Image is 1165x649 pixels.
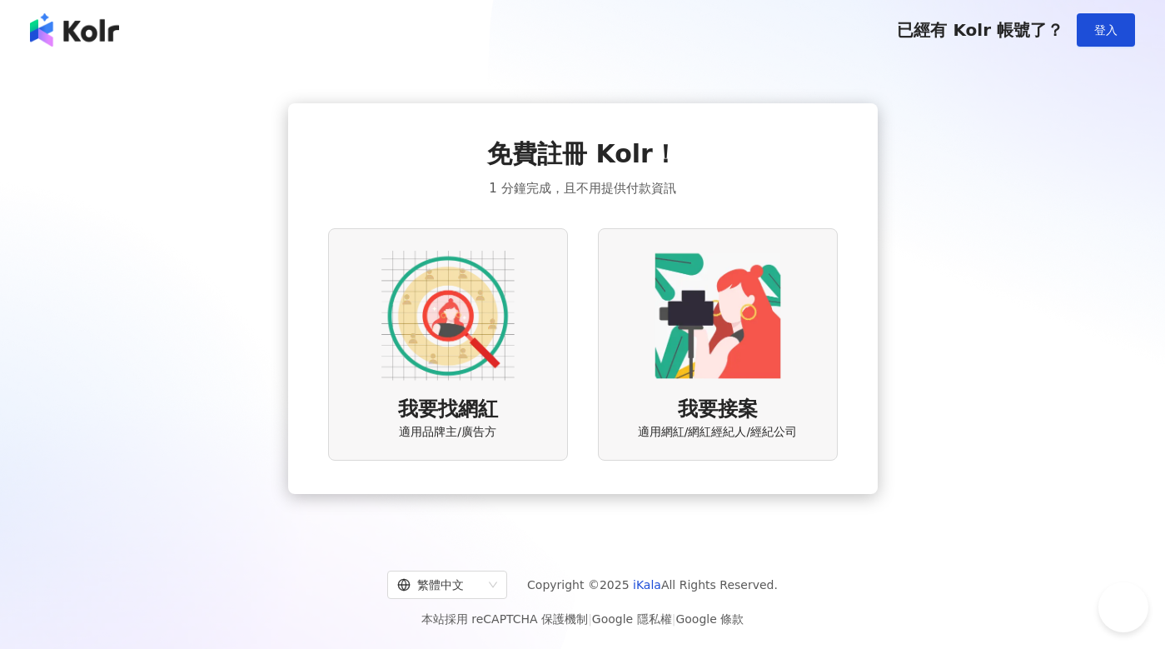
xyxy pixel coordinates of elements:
button: 登入 [1077,13,1135,47]
span: Copyright © 2025 All Rights Reserved. [527,575,778,595]
span: | [588,612,592,626]
span: 適用網紅/網紅經紀人/經紀公司 [638,424,797,441]
span: 我要接案 [678,396,758,424]
span: 免費註冊 Kolr！ [487,137,678,172]
img: AD identity option [381,249,515,382]
span: 登入 [1094,23,1118,37]
span: 1 分鐘完成，且不用提供付款資訊 [489,178,675,198]
a: iKala [633,578,661,592]
div: 繁體中文 [397,572,482,598]
iframe: Help Scout Beacon - Open [1098,582,1148,632]
span: 已經有 Kolr 帳號了？ [897,20,1063,40]
img: logo [30,13,119,47]
a: Google 條款 [675,612,744,626]
span: | [672,612,676,626]
span: 適用品牌主/廣告方 [399,424,496,441]
span: 本站採用 reCAPTCHA 保護機制 [421,609,744,629]
img: KOL identity option [651,249,784,382]
a: Google 隱私權 [592,612,672,626]
span: 我要找網紅 [398,396,498,424]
